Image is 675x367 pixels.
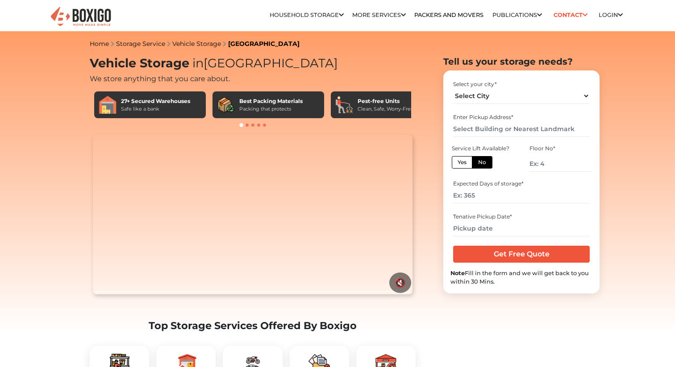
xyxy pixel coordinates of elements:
a: Vehicle Storage [172,40,221,48]
span: in [192,56,204,70]
div: Service Lift Available? [452,144,513,153]
div: Select your city [453,80,589,88]
a: More services [352,12,406,18]
div: Pest-free Units [358,97,414,105]
a: Contact [550,8,590,22]
img: Best Packing Materials [217,96,235,114]
input: Pickup date [453,221,589,236]
a: Household Storage [270,12,344,18]
img: Pest-free Units [335,96,353,114]
div: Packing that protects [239,105,303,113]
img: 27+ Secured Warehouses [99,96,117,114]
div: Best Packing Materials [239,97,303,105]
div: Fill in the form and we will get back to you within 30 Mins. [450,269,592,286]
div: Safe like a bank [121,105,190,113]
video: Your browser does not support the video tag. [93,135,412,294]
input: Ex: 4 [529,156,591,172]
label: Yes [452,156,472,169]
input: Ex: 365 [453,188,589,203]
span: We store anything that you care about. [90,74,230,83]
h2: Tell us your storage needs? [443,56,600,67]
a: Publications [492,12,542,18]
b: Note [450,270,465,276]
a: Home [90,40,109,48]
div: 27+ Secured Warehouses [121,97,190,105]
span: [GEOGRAPHIC_DATA] [189,56,338,70]
button: 🔇 [389,272,411,293]
a: Storage Service [116,40,165,48]
div: Expected Days of storage [453,180,589,188]
h1: Vehicle Storage [90,56,416,71]
input: Get Free Quote [453,246,589,263]
a: [GEOGRAPHIC_DATA] [228,40,300,48]
input: Select Building or Nearest Landmark [453,121,589,137]
div: Enter Pickup Address [453,113,589,121]
label: No [472,156,492,169]
div: Floor No [529,144,591,153]
a: Login [599,12,623,18]
a: Packers and Movers [414,12,483,18]
h2: Top Storage Services Offered By Boxigo [90,320,416,332]
img: Boxigo [50,6,112,28]
div: Tenative Pickup Date [453,213,589,221]
div: Clean, Safe, Worry-Free [358,105,414,113]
